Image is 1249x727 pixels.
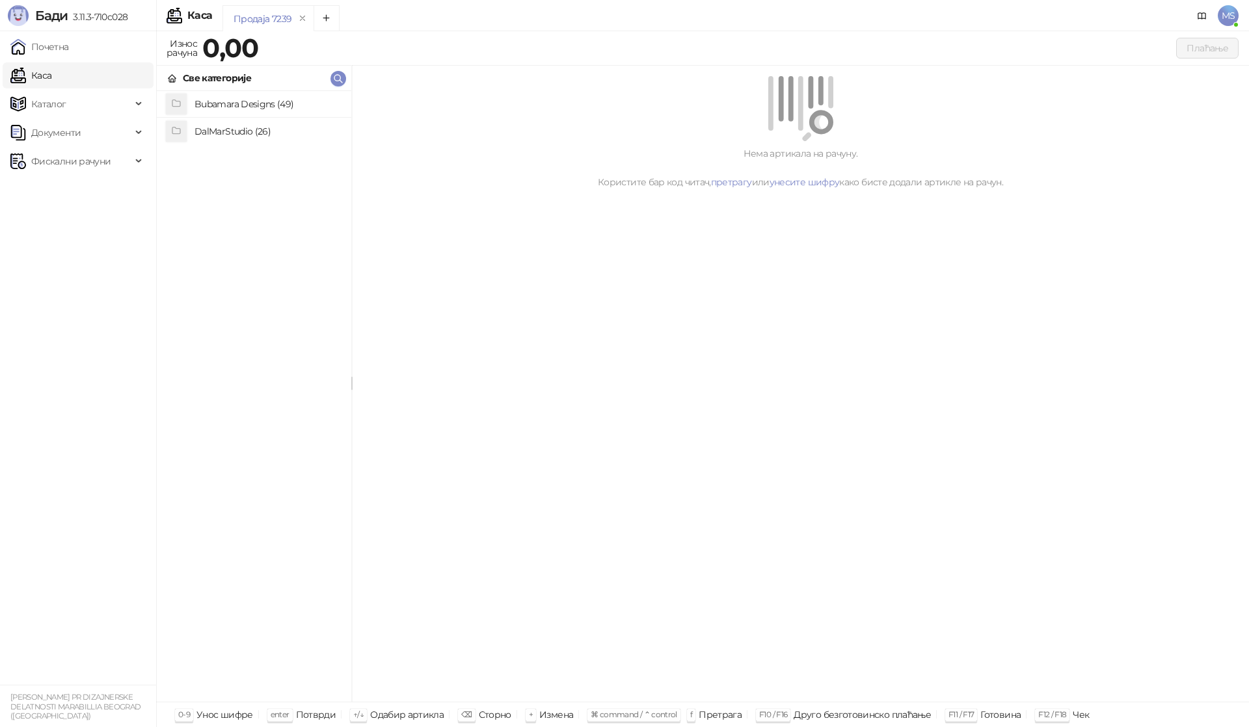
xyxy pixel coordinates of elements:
[35,8,68,23] span: Бади
[461,709,472,719] span: ⌫
[370,706,444,723] div: Одабир артикла
[187,10,212,21] div: Каса
[690,709,692,719] span: f
[68,11,128,23] span: 3.11.3-710c028
[10,62,51,88] a: Каса
[195,94,341,114] h4: Bubamara Designs (49)
[202,32,258,64] strong: 0,00
[948,709,974,719] span: F11 / F17
[759,709,787,719] span: F10 / F16
[178,709,190,719] span: 0-9
[353,709,364,719] span: ↑/↓
[296,706,336,723] div: Потврди
[1073,706,1089,723] div: Чек
[314,5,340,31] button: Add tab
[1218,5,1239,26] span: MS
[479,706,511,723] div: Сторно
[591,709,677,719] span: ⌘ command / ⌃ control
[1192,5,1213,26] a: Документација
[1038,709,1066,719] span: F12 / F18
[1176,38,1239,59] button: Плаћање
[195,121,341,142] h4: DalMarStudio (26)
[271,709,289,719] span: enter
[294,13,311,24] button: remove
[157,91,351,702] div: grid
[234,12,291,26] div: Продаја 7239
[31,148,111,174] span: Фискални рачуни
[10,693,141,720] small: [PERSON_NAME] PR DIZAJNERSKE DELATNOSTI MARABILLIA BEOGRAD ([GEOGRAPHIC_DATA])
[31,120,81,146] span: Документи
[980,706,1021,723] div: Готовина
[770,176,840,188] a: унесите шифру
[183,71,251,85] div: Све категорије
[10,34,69,60] a: Почетна
[31,91,66,117] span: Каталог
[368,146,1233,189] div: Нема артикала на рачуну. Користите бар код читач, или како бисте додали артикле на рачун.
[539,706,573,723] div: Измена
[8,5,29,26] img: Logo
[529,709,533,719] span: +
[164,35,200,61] div: Износ рачуна
[699,706,742,723] div: Претрага
[196,706,253,723] div: Унос шифре
[794,706,931,723] div: Друго безготовинско плаћање
[711,176,752,188] a: претрагу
